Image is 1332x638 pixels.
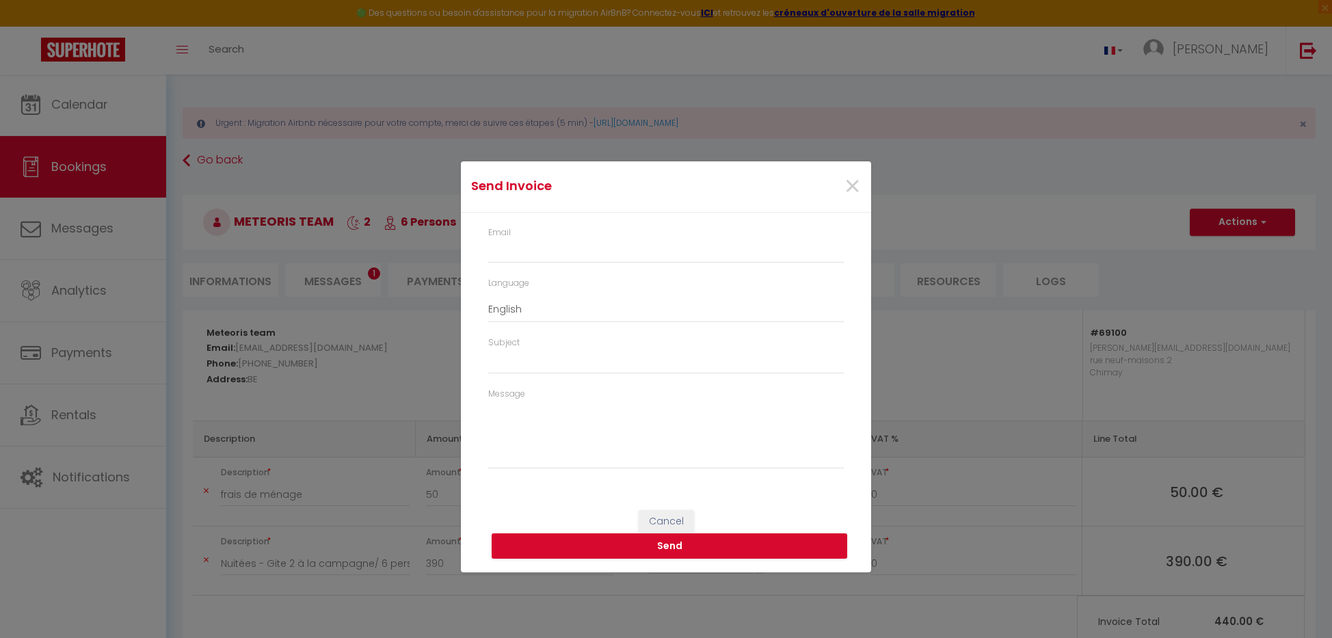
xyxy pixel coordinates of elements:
[844,166,861,207] span: ×
[488,388,525,401] label: Message
[471,176,725,196] h4: Send Invoice
[488,277,529,290] label: Language
[492,533,847,559] button: Send
[639,510,694,533] button: Cancel
[844,172,861,202] button: Close
[488,336,520,349] label: Subject
[488,226,511,239] label: Email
